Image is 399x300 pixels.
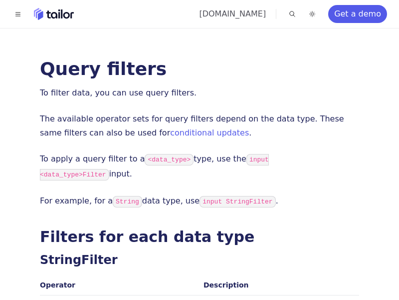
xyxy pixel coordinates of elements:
[328,5,387,23] a: Get a demo
[40,60,359,78] h1: Query filters
[113,196,142,207] code: String
[40,275,199,295] th: Operator
[199,196,275,207] code: input StringFilter
[199,9,266,18] a: [DOMAIN_NAME]
[40,253,118,267] a: StringFilter
[145,154,194,165] code: <data_type>
[12,8,24,20] button: Toggle navigation
[286,8,298,20] button: Find something...
[40,228,254,245] a: Filters for each data type
[40,112,359,140] p: The available operator sets for query filters depend on the data type. These same filters can als...
[40,86,359,100] p: To filter data, you can use query filters.
[40,194,359,209] p: For example, for a data type, use .
[306,8,318,20] button: Toggle dark mode
[40,152,359,182] p: To apply a query filter to a type, use the input.
[170,128,249,137] a: conditional updates
[34,8,74,20] a: Home
[199,275,359,295] th: Description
